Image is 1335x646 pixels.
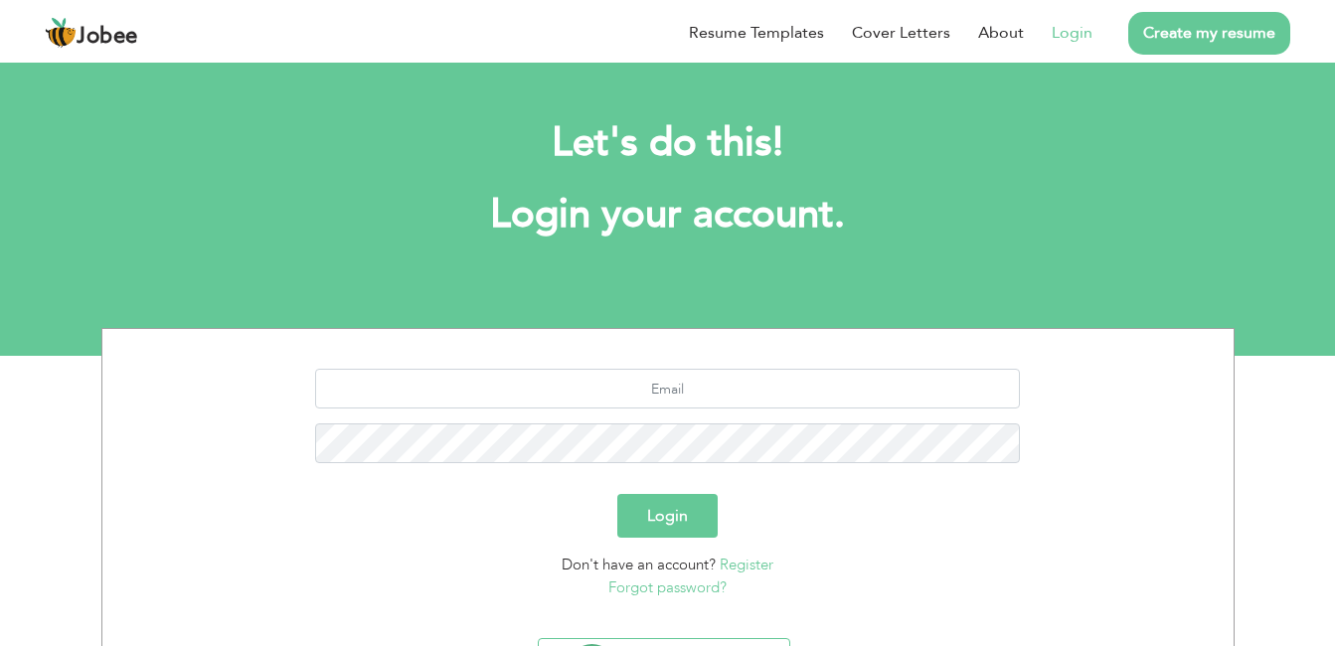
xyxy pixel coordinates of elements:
[852,21,950,45] a: Cover Letters
[315,369,1020,408] input: Email
[45,17,77,49] img: jobee.io
[45,17,138,49] a: Jobee
[720,555,773,574] a: Register
[617,494,718,538] button: Login
[1052,21,1092,45] a: Login
[978,21,1024,45] a: About
[131,189,1205,241] h1: Login your account.
[77,26,138,48] span: Jobee
[608,577,727,597] a: Forgot password?
[562,555,716,574] span: Don't have an account?
[689,21,824,45] a: Resume Templates
[1128,12,1290,55] a: Create my resume
[131,117,1205,169] h2: Let's do this!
